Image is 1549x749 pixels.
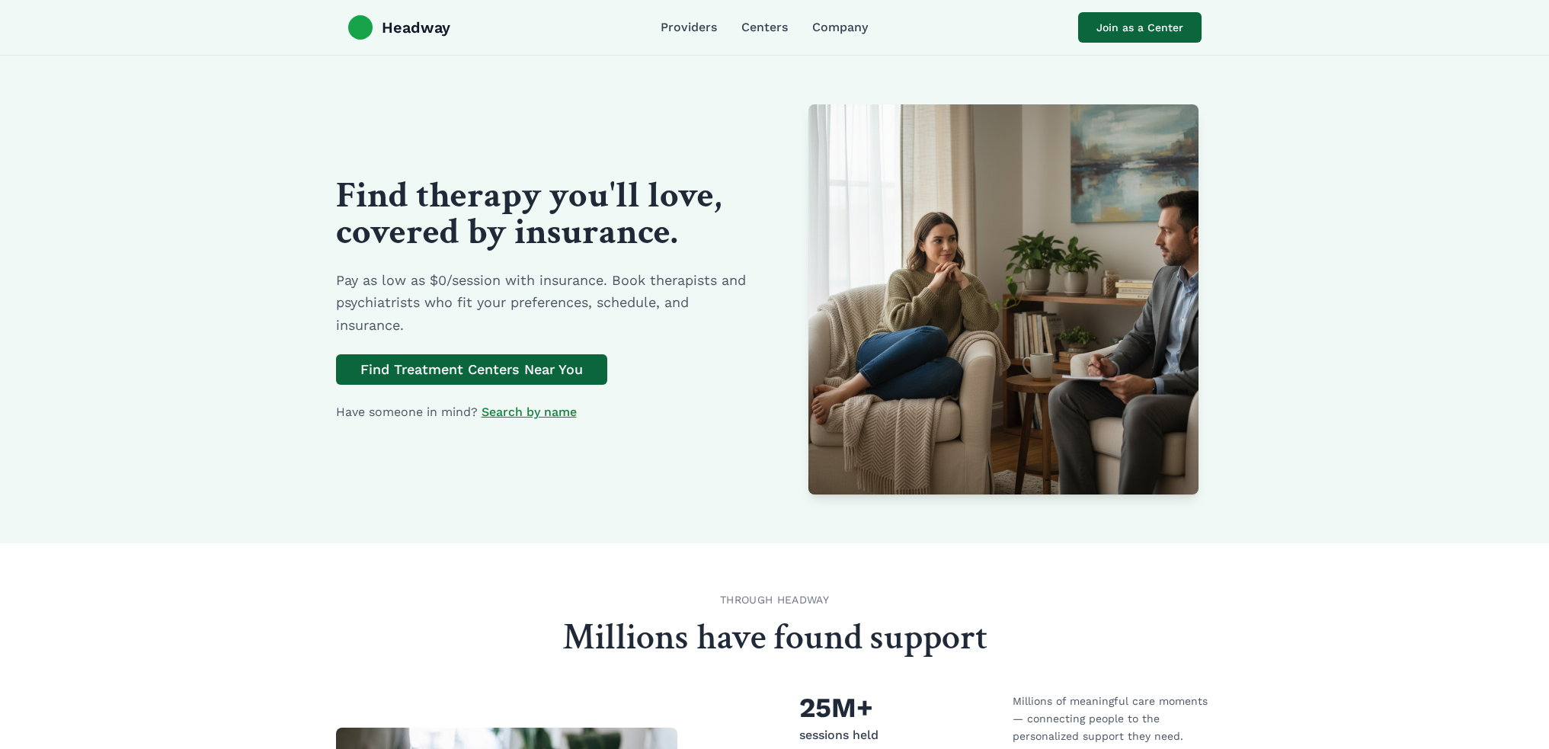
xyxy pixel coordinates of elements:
p: THROUGH HEADWAY [336,592,1214,607]
div: sessions held [799,726,1000,744]
p: Pay as low as $0/session with insurance. Book therapists and psychiatrists who fit your preferenc... [336,269,757,336]
a: Centers [741,18,788,37]
a: Headway [348,15,450,40]
h2: Millions have found support [336,619,1214,656]
div: 25M+ [799,693,1000,723]
span: Headway [382,17,450,38]
img: Woman in therapy session sitting comfortably [808,104,1199,495]
a: Join as a Center [1078,12,1202,43]
a: Search by name [482,405,577,419]
a: Providers [661,18,717,37]
h1: Find therapy you'll love, covered by insurance. [336,178,757,251]
div: Millions of meaningful care moments — connecting people to the personalized support they need. [1013,693,1214,744]
a: Company [812,18,868,37]
button: Find Treatment Centers Near You [336,354,607,385]
p: Have someone in mind? [336,403,757,421]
